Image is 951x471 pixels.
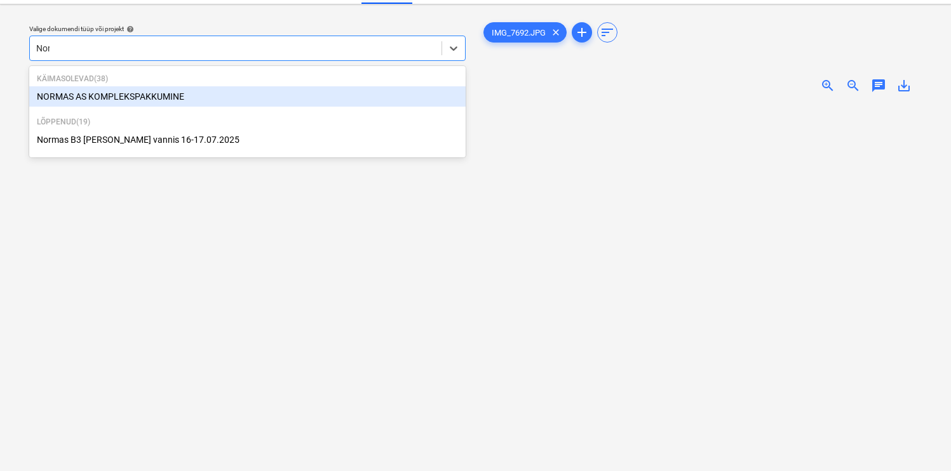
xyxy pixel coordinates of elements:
span: add [574,25,590,40]
span: help [124,25,134,33]
p: Käimasolevad ( 38 ) [37,74,458,84]
span: save_alt [896,78,912,93]
div: Normas B3 soola lammutus vannis 16-17.07.2025 [29,129,466,150]
span: zoom_out [846,78,861,93]
div: Normas B3 [PERSON_NAME] vannis 16-17.07.2025 [29,129,466,150]
div: Valige dokumendi tüüp või projekt [29,25,466,33]
div: NORMAS AS KOMPLEKSPAKKUMINE [29,86,466,107]
span: chat [871,78,886,93]
p: Lõppenud ( 19 ) [37,117,458,128]
span: IMG_7692.JPG [484,28,553,37]
span: zoom_in [820,78,835,93]
div: IMG_7692.JPG [483,22,567,43]
span: clear [548,25,563,40]
span: sort [600,25,615,40]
